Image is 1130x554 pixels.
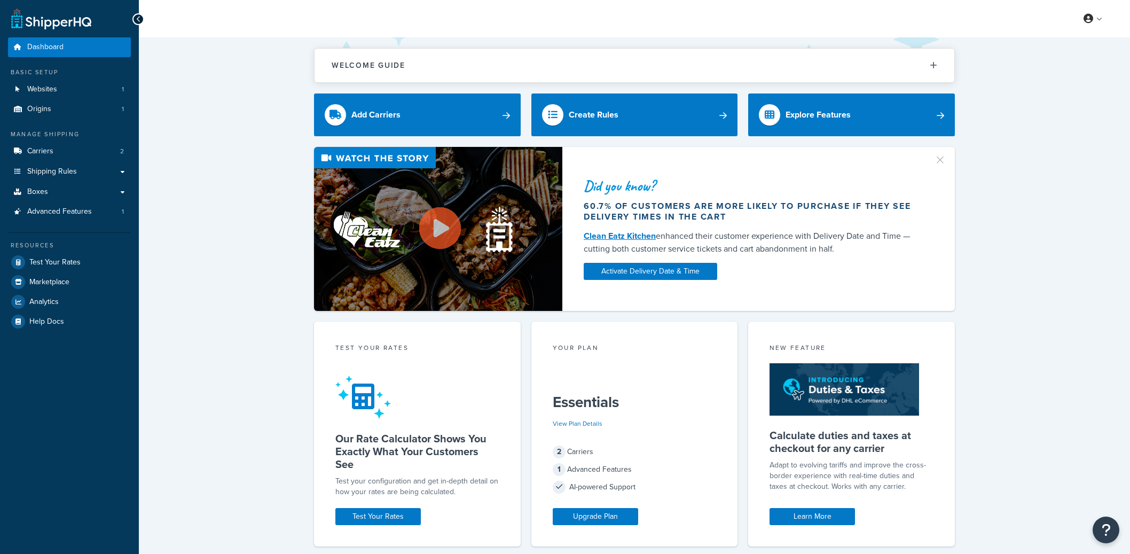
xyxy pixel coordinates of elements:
button: Open Resource Center [1093,517,1119,543]
a: View Plan Details [553,419,602,428]
a: Learn More [770,508,855,525]
div: Did you know? [584,178,921,193]
span: Analytics [29,298,59,307]
div: enhanced their customer experience with Delivery Date and Time — cutting both customer service ti... [584,230,921,255]
span: Advanced Features [27,207,92,216]
h5: Calculate duties and taxes at checkout for any carrier [770,429,933,455]
span: 1 [122,207,124,216]
a: Activate Delivery Date & Time [584,263,717,280]
a: Origins1 [8,99,131,119]
a: Help Docs [8,312,131,331]
span: Boxes [27,188,48,197]
span: Dashboard [27,43,64,52]
a: Websites1 [8,80,131,99]
a: Clean Eatz Kitchen [584,230,656,242]
div: AI-powered Support [553,480,717,495]
p: Adapt to evolving tariffs and improve the cross-border experience with real-time duties and taxes... [770,460,933,492]
div: Basic Setup [8,68,131,77]
span: 1 [553,463,566,476]
a: Explore Features [748,93,955,136]
span: 2 [553,446,566,458]
h2: Welcome Guide [332,61,405,69]
span: Origins [27,105,51,114]
span: Carriers [27,147,53,156]
a: Upgrade Plan [553,508,638,525]
a: Test Your Rates [335,508,421,525]
a: Analytics [8,292,131,311]
span: Help Docs [29,317,64,326]
div: Manage Shipping [8,130,131,139]
span: 1 [122,85,124,94]
span: 2 [120,147,124,156]
a: Add Carriers [314,93,521,136]
li: Carriers [8,142,131,161]
a: Advanced Features1 [8,202,131,222]
a: Boxes [8,182,131,202]
div: Create Rules [569,107,618,122]
button: Welcome Guide [315,49,954,82]
a: Shipping Rules [8,162,131,182]
div: Resources [8,241,131,250]
a: Test Your Rates [8,253,131,272]
div: Explore Features [786,107,851,122]
a: Create Rules [531,93,738,136]
li: Origins [8,99,131,119]
div: Add Carriers [351,107,401,122]
div: Test your rates [335,343,499,355]
li: Websites [8,80,131,99]
img: Video thumbnail [314,147,562,311]
div: New Feature [770,343,933,355]
div: Advanced Features [553,462,717,477]
span: Websites [27,85,57,94]
span: Shipping Rules [27,167,77,176]
h5: Essentials [553,394,717,411]
div: Your Plan [553,343,717,355]
span: Test Your Rates [29,258,81,267]
a: Dashboard [8,37,131,57]
span: Marketplace [29,278,69,287]
div: Carriers [553,444,717,459]
h5: Our Rate Calculator Shows You Exactly What Your Customers See [335,432,499,471]
div: Test your configuration and get in-depth detail on how your rates are being calculated. [335,476,499,497]
a: Carriers2 [8,142,131,161]
div: 60.7% of customers are more likely to purchase if they see delivery times in the cart [584,201,921,222]
li: Advanced Features [8,202,131,222]
a: Marketplace [8,272,131,292]
span: 1 [122,105,124,114]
